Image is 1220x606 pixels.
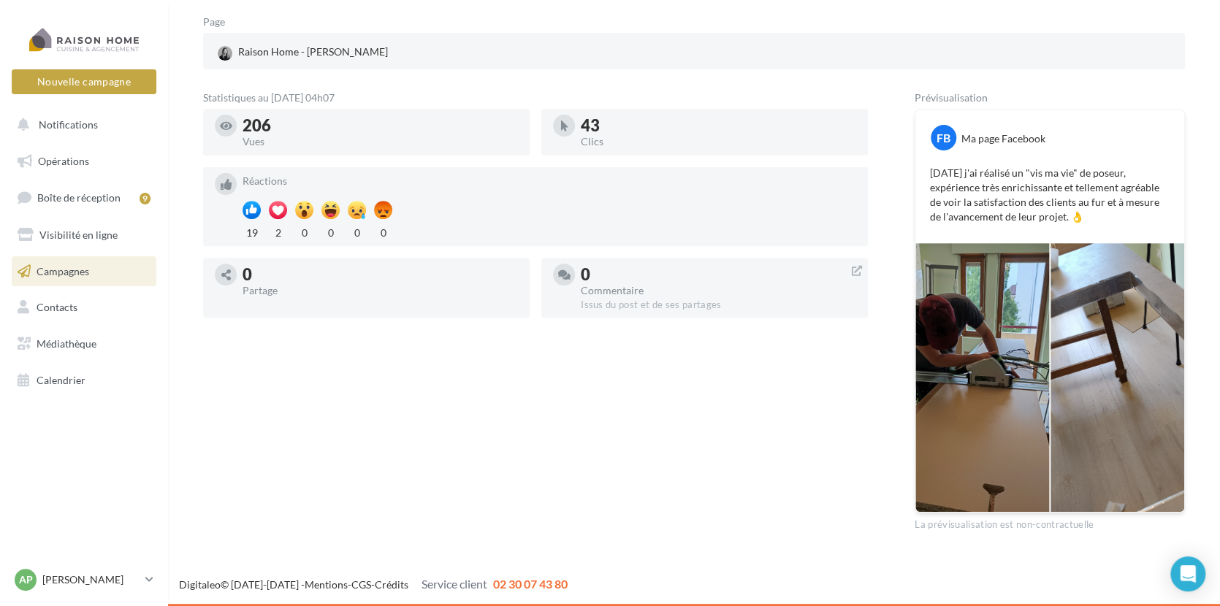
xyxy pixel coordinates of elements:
span: Calendrier [37,374,85,386]
div: 0 [348,223,366,240]
button: Notifications [9,110,153,140]
span: Service client [422,577,487,591]
a: Digitaleo [179,578,221,591]
p: [DATE] j'ai réalisé un "vis ma vie" de poseur, expérience très enrichissante et tellement agréabl... [930,166,1170,224]
p: [PERSON_NAME] [42,572,140,587]
div: Issus du post et de ses partages [581,299,856,312]
div: 0 [581,266,856,283]
span: 02 30 07 43 80 [493,577,568,591]
a: Calendrier [9,365,159,396]
div: La prévisualisation est non-contractuelle [915,513,1185,532]
div: 206 [243,118,518,134]
div: Commentaire [581,285,856,296]
a: Médiathèque [9,329,159,359]
span: Opérations [38,155,89,167]
div: FB [931,125,956,150]
div: Réactions [243,176,856,186]
a: Crédits [375,578,408,591]
a: CGS [351,578,371,591]
div: 19 [243,223,261,240]
div: Vues [243,137,518,147]
a: Campagnes [9,256,159,287]
div: Clics [581,137,856,147]
div: 0 [374,223,392,240]
a: Boîte de réception9 [9,182,159,213]
span: Visibilité en ligne [39,229,118,241]
span: AP [19,572,33,587]
div: 2 [269,223,287,240]
a: Mentions [305,578,348,591]
div: Raison Home - [PERSON_NAME] [215,42,391,64]
div: 9 [140,193,150,204]
a: Contacts [9,292,159,323]
div: 0 [295,223,313,240]
div: Page [203,17,237,27]
div: 0 [243,266,518,283]
a: AP [PERSON_NAME] [12,566,156,594]
div: Open Intercom Messenger [1170,556,1205,591]
span: Contacts [37,301,77,313]
span: Notifications [39,118,98,131]
span: Boîte de réception [37,191,121,204]
span: © [DATE]-[DATE] - - - [179,578,568,591]
div: Ma page Facebook [961,131,1045,146]
span: Campagnes [37,264,89,277]
a: Visibilité en ligne [9,220,159,250]
button: Nouvelle campagne [12,69,156,94]
div: Partage [243,285,518,296]
div: Prévisualisation [915,93,1185,103]
span: Médiathèque [37,337,96,350]
a: Opérations [9,146,159,177]
div: 0 [321,223,340,240]
a: Raison Home - [PERSON_NAME] [215,42,534,64]
div: Statistiques au [DATE] 04h07 [203,93,868,103]
div: 43 [581,118,856,134]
